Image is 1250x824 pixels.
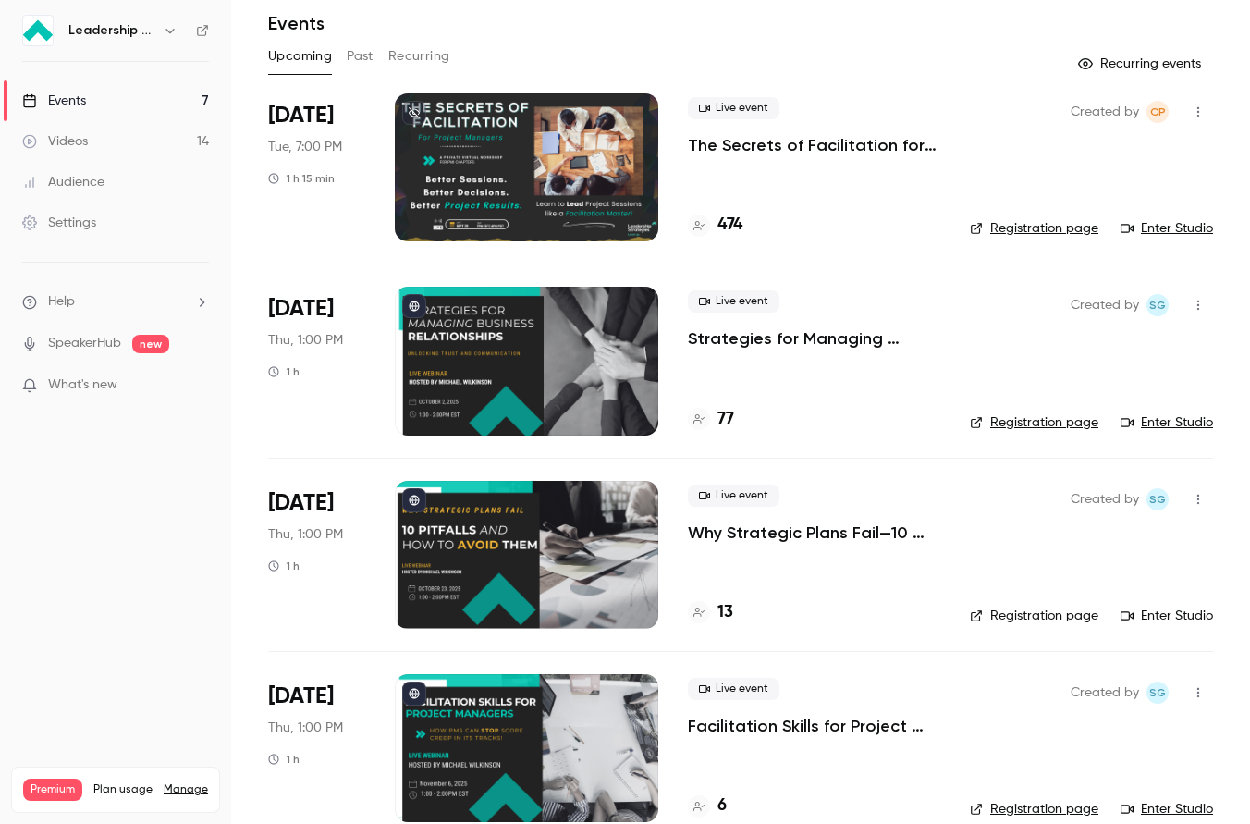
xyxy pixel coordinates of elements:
h1: Events [268,12,325,34]
span: Tue, 7:00 PM [268,138,342,156]
button: Upcoming [268,42,332,71]
a: Registration page [970,800,1098,818]
span: Live event [688,678,779,700]
h6: Leadership Strategies - 2025 Webinars [68,21,155,40]
button: Recurring [388,42,450,71]
div: Oct 23 Thu, 1:00 PM (America/New York) [268,481,365,629]
span: Thu, 1:00 PM [268,331,343,350]
a: Facilitation Skills for Project Managers: How PMs Can Stop Scope Creep in Its Tracks [688,715,940,737]
span: Created by [1071,101,1139,123]
span: [DATE] [268,294,334,324]
img: Leadership Strategies - 2025 Webinars [23,16,53,45]
a: Registration page [970,607,1098,625]
span: Created by [1071,294,1139,316]
a: Enter Studio [1121,800,1213,818]
span: Thu, 1:00 PM [268,719,343,737]
a: Why Strategic Plans Fail—10 Pitfalls and How to Avoid Them [688,522,940,544]
span: [DATE] [268,682,334,711]
span: [DATE] [268,101,334,130]
div: Nov 6 Thu, 1:00 PM (America/New York) [268,674,365,822]
a: 13 [688,600,733,625]
span: Shay Gant [1146,488,1169,510]
span: Plan usage [93,782,153,797]
span: Created by [1071,682,1139,704]
span: SG [1149,682,1166,704]
button: Past [347,42,374,71]
span: new [132,335,169,353]
h4: 474 [717,213,742,238]
div: 1 h [268,364,300,379]
a: Registration page [970,219,1098,238]
div: 1 h [268,559,300,573]
button: Recurring events [1070,49,1213,79]
a: 6 [688,793,727,818]
a: Manage [164,782,208,797]
span: CP [1150,101,1166,123]
a: Registration page [970,413,1098,432]
a: 77 [688,407,734,432]
div: Videos [22,132,88,151]
span: [DATE] [268,488,334,518]
a: Strategies for Managing Business Relationships—Unlocking Trust and Communication [688,327,940,350]
h4: 13 [717,600,733,625]
h4: 6 [717,793,727,818]
span: Live event [688,290,779,313]
div: Sep 30 Tue, 7:00 PM (America/New York) [268,93,365,241]
div: Settings [22,214,96,232]
span: What's new [48,375,117,395]
span: Chyenne Pastrana [1146,101,1169,123]
h4: 77 [717,407,734,432]
span: SG [1149,488,1166,510]
div: 1 h 15 min [268,171,335,186]
span: SG [1149,294,1166,316]
a: Enter Studio [1121,413,1213,432]
span: Shay Gant [1146,682,1169,704]
a: Enter Studio [1121,219,1213,238]
span: Shay Gant [1146,294,1169,316]
li: help-dropdown-opener [22,292,209,312]
span: Created by [1071,488,1139,510]
div: 1 h [268,752,300,767]
div: Audience [22,173,104,191]
a: SpeakerHub [48,334,121,353]
span: Live event [688,97,779,119]
span: Premium [23,779,82,801]
span: Help [48,292,75,312]
span: Live event [688,485,779,507]
span: Thu, 1:00 PM [268,525,343,544]
a: 474 [688,213,742,238]
a: Enter Studio [1121,607,1213,625]
div: Events [22,92,86,110]
a: The Secrets of Facilitation for Project Managers [688,134,940,156]
div: Oct 2 Thu, 1:00 PM (America/New York) [268,287,365,435]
